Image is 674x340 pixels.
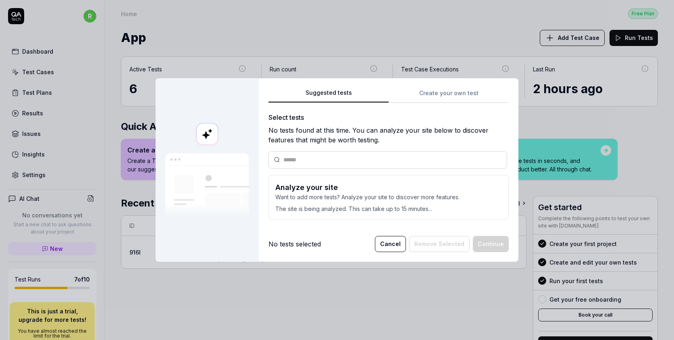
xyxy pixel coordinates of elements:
button: Continue [473,236,509,252]
button: Remove Selected [409,236,470,252]
div: No tests selected [268,239,321,249]
p: Want to add more tests? Analyze your site to discover more features. [275,193,502,201]
button: Suggested tests [268,88,389,103]
h3: Analyze your site [275,182,502,193]
button: Create your own test [389,88,509,103]
div: No tests found at this time. You can analyze your site below to discover features that might be w... [268,125,509,145]
div: Select tests [268,113,509,122]
img: Our AI scans your site and suggests things to test [165,153,249,217]
button: Cancel [375,236,406,252]
p: The site is being analyzed. This can take up to 15 minutes... [275,201,502,213]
